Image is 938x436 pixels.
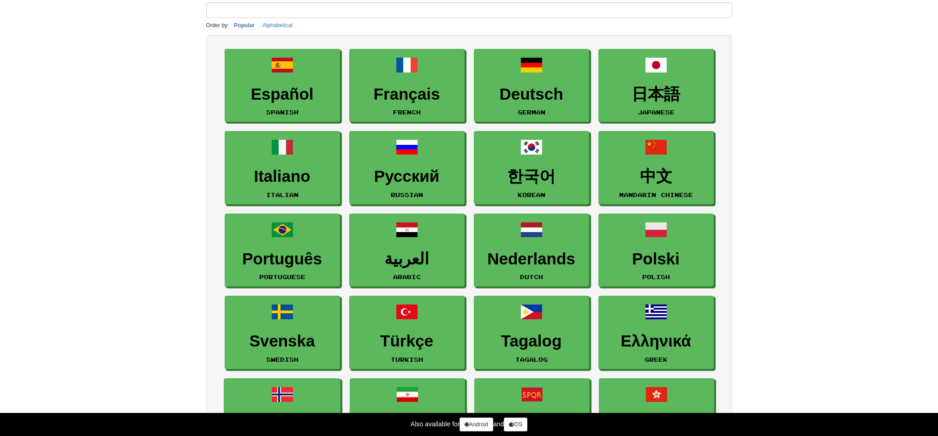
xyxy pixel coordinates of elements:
a: 日本語Japanese [598,49,714,122]
a: ItalianoItalian [225,131,340,204]
small: Mandarin Chinese [619,191,693,198]
small: Portuguese [259,274,305,280]
h3: 日本語 [603,85,709,103]
h3: Русский [354,167,460,185]
a: PortuguêsPortuguese [225,214,340,287]
a: NederlandsDutch [474,214,589,287]
h3: Nederlands [479,250,584,268]
a: FrançaisFrench [349,49,465,122]
button: Alphabetical [260,20,295,30]
h3: Polski [603,250,709,268]
a: TagalogTagalog [474,296,589,369]
h3: Deutsch [479,85,584,103]
small: Swedish [266,356,299,363]
a: 中文Mandarin Chinese [598,131,714,204]
h3: 中文 [603,167,709,185]
h3: Español [230,85,335,103]
small: Tagalog [515,356,548,363]
small: Spanish [266,109,299,115]
h3: 한국어 [479,167,584,185]
small: Turkish [391,356,423,363]
a: РусскийRussian [349,131,465,204]
small: Greek [645,356,668,363]
a: EspañolSpanish [225,49,340,122]
small: Order by: [206,22,229,29]
a: العربيةArabic [349,214,465,287]
a: Android [460,418,493,431]
a: PolskiPolish [598,214,714,287]
small: French [393,109,421,115]
h3: Türkçe [354,332,460,350]
h3: Français [354,85,460,103]
small: Russian [391,191,423,198]
small: German [518,109,545,115]
a: 한국어Korean [474,131,589,204]
h3: العربية [354,250,460,268]
small: Japanese [638,109,675,115]
small: Dutch [520,274,543,280]
h3: Ελληνικά [603,332,709,350]
small: Polish [642,274,670,280]
h3: Tagalog [479,332,584,350]
a: ΕλληνικάGreek [598,296,714,369]
a: TürkçeTurkish [349,296,465,369]
a: DeutschGerman [474,49,589,122]
a: SvenskaSwedish [225,296,340,369]
h3: Português [230,250,335,268]
small: Korean [518,191,545,198]
button: Popular [231,20,257,30]
a: iOS [504,418,527,431]
small: Italian [266,191,299,198]
h3: Svenska [230,332,335,350]
h3: Italiano [230,167,335,185]
small: Arabic [393,274,421,280]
